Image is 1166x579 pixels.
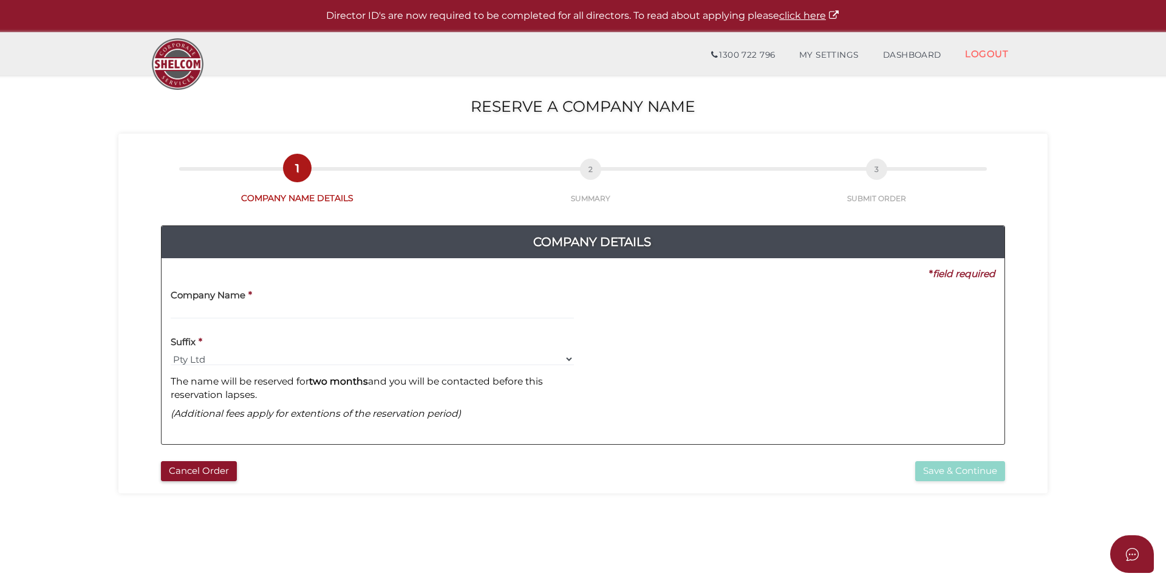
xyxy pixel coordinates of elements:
[149,171,445,204] a: 1COMPANY NAME DETAILS
[171,408,461,419] i: (Additional fees apply for extentions of the reservation period)
[161,461,237,481] button: Cancel Order
[915,461,1005,481] button: Save & Continue
[737,172,1017,204] a: 3SUBMIT ORDER
[779,10,840,21] a: click here
[171,375,592,402] p: The name will be reserved for and you will be contacted before this reservation lapses.
[866,159,887,180] span: 3
[445,172,736,204] a: 2SUMMARY
[787,43,871,67] a: MY SETTINGS
[30,9,1136,23] p: Director ID's are now required to be completed for all directors. To read about applying please
[171,337,196,348] h4: Suffix
[933,268,995,279] i: field required
[580,159,601,180] span: 2
[171,232,1014,252] h4: Company Details
[953,41,1020,66] a: LOGOUT
[699,43,787,67] a: 1300 722 796
[309,375,368,387] b: two months
[146,32,210,96] img: Logo
[171,290,245,301] h4: Company Name
[871,43,953,67] a: DASHBOARD
[1110,535,1154,573] button: Open asap
[287,157,308,179] span: 1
